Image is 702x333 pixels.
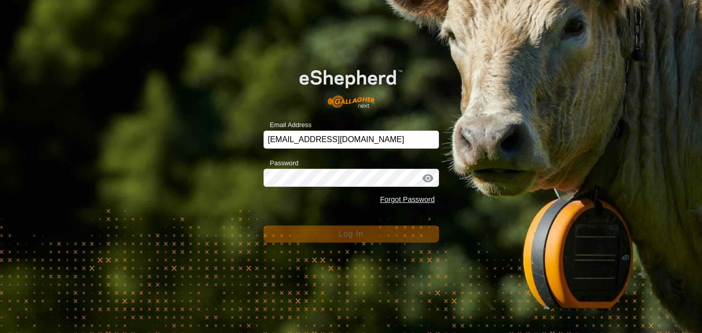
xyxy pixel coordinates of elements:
[264,158,299,168] label: Password
[264,226,439,243] button: Log In
[264,120,312,130] label: Email Address
[264,131,439,149] input: Email Address
[338,230,363,238] span: Log In
[281,55,421,115] img: E-shepherd Logo
[380,195,435,203] a: Forgot Password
